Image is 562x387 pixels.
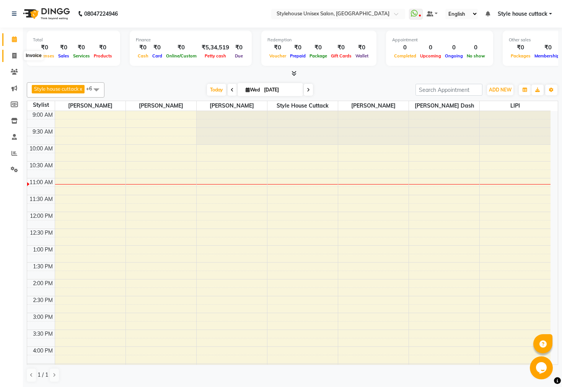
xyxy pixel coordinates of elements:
[28,162,55,170] div: 10:30 AM
[27,101,55,109] div: Stylist
[203,53,228,59] span: Petty cash
[32,347,55,355] div: 4:00 PM
[150,43,164,52] div: ₹0
[338,101,409,111] span: [PERSON_NAME]
[84,3,118,24] b: 08047224946
[56,43,71,52] div: ₹0
[443,53,465,59] span: Ongoing
[164,43,199,52] div: ₹0
[92,43,114,52] div: ₹0
[267,37,370,43] div: Redemption
[164,53,199,59] span: Online/Custom
[392,53,418,59] span: Completed
[71,53,92,59] span: Services
[288,53,308,59] span: Prepaid
[489,87,512,93] span: ADD NEW
[409,101,479,111] span: [PERSON_NAME] Dash
[32,330,55,338] div: 3:30 PM
[79,86,82,92] a: x
[32,296,55,304] div: 2:30 PM
[392,37,487,43] div: Appointment
[24,51,43,60] div: Invoice
[92,53,114,59] span: Products
[33,43,56,52] div: ₹0
[150,53,164,59] span: Card
[33,37,114,43] div: Total
[353,53,370,59] span: Wallet
[267,43,288,52] div: ₹0
[32,364,55,372] div: 4:30 PM
[31,128,55,136] div: 9:30 AM
[308,43,329,52] div: ₹0
[329,53,353,59] span: Gift Cards
[28,178,55,186] div: 11:00 AM
[443,43,465,52] div: 0
[32,246,55,254] div: 1:00 PM
[32,313,55,321] div: 3:00 PM
[530,356,554,379] iframe: chat widget
[136,43,150,52] div: ₹0
[480,101,551,111] span: LIPI
[465,53,487,59] span: No show
[28,195,55,203] div: 11:30 AM
[509,53,533,59] span: Packages
[233,53,245,59] span: Due
[28,145,55,153] div: 10:00 AM
[418,53,443,59] span: Upcoming
[32,263,55,271] div: 1:30 PM
[308,53,329,59] span: Package
[71,43,92,52] div: ₹0
[20,3,72,24] img: logo
[509,43,533,52] div: ₹0
[418,43,443,52] div: 0
[465,43,487,52] div: 0
[262,84,300,96] input: 2025-09-03
[136,53,150,59] span: Cash
[29,229,55,237] div: 12:30 PM
[267,53,288,59] span: Voucher
[207,84,226,96] span: Today
[37,371,48,379] span: 1 / 1
[55,101,125,111] span: [PERSON_NAME]
[232,43,246,52] div: ₹0
[29,212,55,220] div: 12:00 PM
[126,101,196,111] span: [PERSON_NAME]
[392,43,418,52] div: 0
[498,10,547,18] span: Style house cuttack
[353,43,370,52] div: ₹0
[199,43,232,52] div: ₹5,34,519
[86,85,98,91] span: +6
[34,86,79,92] span: Style house cuttack
[487,85,513,95] button: ADD NEW
[288,43,308,52] div: ₹0
[56,53,71,59] span: Sales
[415,84,482,96] input: Search Appointment
[136,37,246,43] div: Finance
[244,87,262,93] span: Wed
[31,111,55,119] div: 9:00 AM
[267,101,338,111] span: Style house cuttack
[329,43,353,52] div: ₹0
[197,101,267,111] span: [PERSON_NAME]
[32,279,55,287] div: 2:00 PM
